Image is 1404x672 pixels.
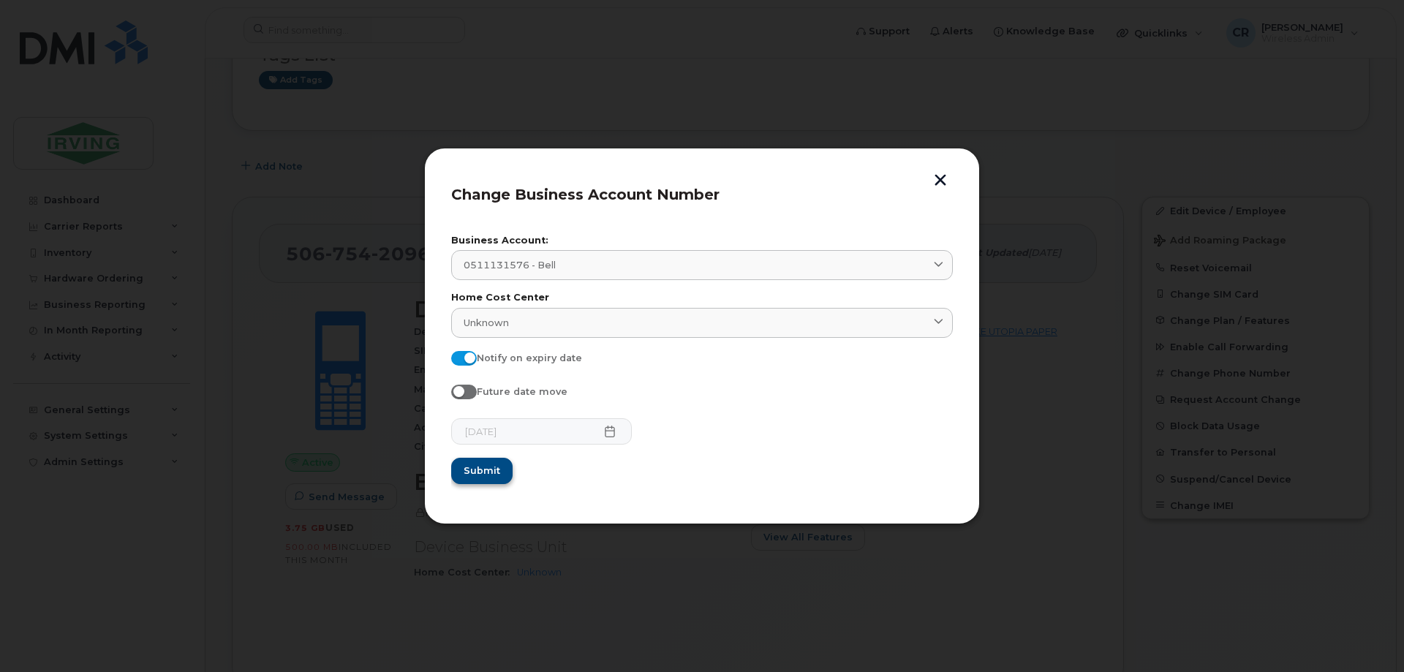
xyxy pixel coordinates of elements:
[464,258,556,272] span: 0511131576 - Bell
[451,186,720,203] span: Change Business Account Number
[464,316,509,330] span: Unknown
[451,293,953,303] label: Home Cost Center
[477,352,582,363] span: Notify on expiry date
[464,464,500,477] span: Submit
[451,236,953,246] label: Business Account:
[451,250,953,280] a: 0511131576 - Bell
[477,386,567,397] span: Future date move
[451,351,463,363] input: Notify on expiry date
[451,458,513,484] button: Submit
[451,385,463,396] input: Future date move
[451,308,953,338] a: Unknown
